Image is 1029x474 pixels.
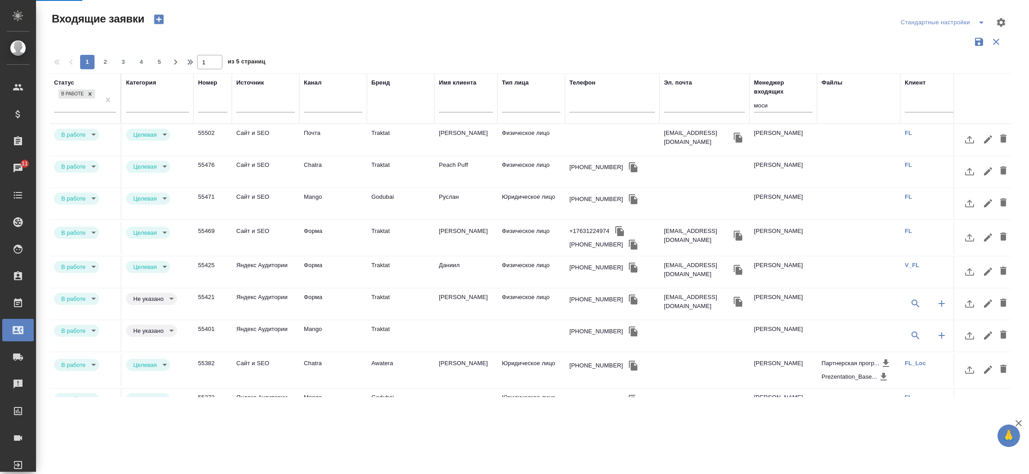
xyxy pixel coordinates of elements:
td: Яндекс Аудитории [232,288,299,320]
td: 55476 [194,156,232,188]
div: Клиент [905,78,925,87]
div: Файлы [821,78,842,87]
td: 55372 [194,389,232,420]
td: Яндекс Аудитории [232,256,299,288]
div: Бренд [371,78,390,87]
button: Скопировать [627,393,640,407]
button: В работе [59,263,88,271]
a: FL [905,394,912,401]
button: 🙏 [997,425,1020,447]
div: В работе [126,227,170,239]
div: В работе [54,129,99,141]
button: Удалить [996,227,1011,248]
button: Загрузить файл [959,227,980,248]
td: Traktat [367,320,434,352]
button: Скопировать [731,131,745,144]
td: Юридическое лицо [497,354,565,386]
button: В работе [59,295,88,303]
td: [PERSON_NAME] [749,222,817,254]
td: Форма [299,288,367,320]
button: Удалить [996,359,1011,380]
button: В работе [59,131,88,139]
button: Целевая [131,263,159,271]
div: В работе [126,261,170,273]
td: Юридическое лицо [497,389,565,420]
td: [PERSON_NAME] [749,156,817,188]
button: Целевая [131,395,159,403]
div: Эл. почта [664,78,692,87]
button: Целевая [131,229,159,237]
td: Яндекс Аудитории [232,389,299,420]
td: [PERSON_NAME] [749,320,817,352]
button: В работе [59,361,88,369]
div: В работе [126,393,170,405]
td: Сайт и SEO [232,156,299,188]
div: В работе [126,325,177,337]
td: Сайт и SEO [232,124,299,156]
button: В работе [59,327,88,335]
td: Физическое лицо [497,288,565,320]
button: Создать клиента [931,325,952,346]
div: Тип лица [502,78,529,87]
div: В работе [126,129,170,141]
div: Телефон [569,78,596,87]
button: Скачать [879,357,893,370]
div: В работе [126,161,170,173]
td: Руслан [434,188,497,219]
p: Prezentation_Base... [821,372,877,381]
td: 55401 [194,320,232,352]
p: [EMAIL_ADDRESS][DOMAIN_NAME] [664,261,731,279]
button: Редактировать [980,359,996,380]
td: Mango [299,320,367,352]
button: В работе [59,395,88,403]
td: [PERSON_NAME] [749,124,817,156]
div: В работе [54,227,99,239]
button: Скопировать [613,224,627,238]
button: Редактировать [980,161,996,182]
p: [EMAIL_ADDRESS][DOMAIN_NAME] [664,227,731,245]
td: Traktat [367,288,434,320]
td: Яндекс Аудитории [232,320,299,352]
button: В работе [59,195,88,202]
td: Traktat [367,222,434,254]
td: Форма [299,256,367,288]
button: Удалить [996,293,1011,314]
td: 55471 [194,188,232,219]
td: Форма [299,222,367,254]
button: В работе [59,229,88,237]
div: Категория [126,78,156,87]
td: Mango [299,188,367,219]
td: Godubai [367,389,434,420]
button: Загрузить файл [959,325,980,346]
td: [PERSON_NAME] [749,354,817,386]
button: Загрузить файл [959,192,980,214]
span: 2 [98,58,113,67]
div: Имя клиента [439,78,476,87]
td: Даниил [434,256,497,288]
span: из 5 страниц [228,56,266,69]
button: Удалить [996,261,1011,282]
button: Удалить [996,393,1011,415]
button: Загрузить файл [959,359,980,380]
button: Целевая [131,163,159,170]
div: [PHONE_NUMBER] [569,163,623,172]
button: Скопировать [627,359,640,372]
button: Загрузить файл [959,161,980,182]
div: В работе [54,325,99,337]
td: Сайт и SEO [232,188,299,219]
button: Редактировать [980,293,996,314]
button: Целевая [131,361,159,369]
td: Почта [299,124,367,156]
button: Удалить [996,161,1011,182]
a: FL [905,130,912,136]
td: Chatra [299,354,367,386]
button: Выбрать клиента [905,293,926,314]
div: Менеджер входящих [754,78,812,96]
span: 3 [116,58,131,67]
a: FL [905,161,912,168]
button: 4 [134,55,149,69]
div: Источник [236,78,264,87]
p: [EMAIL_ADDRESS][DOMAIN_NAME] [664,129,731,147]
div: В работе [54,261,99,273]
button: Скопировать [627,261,640,274]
